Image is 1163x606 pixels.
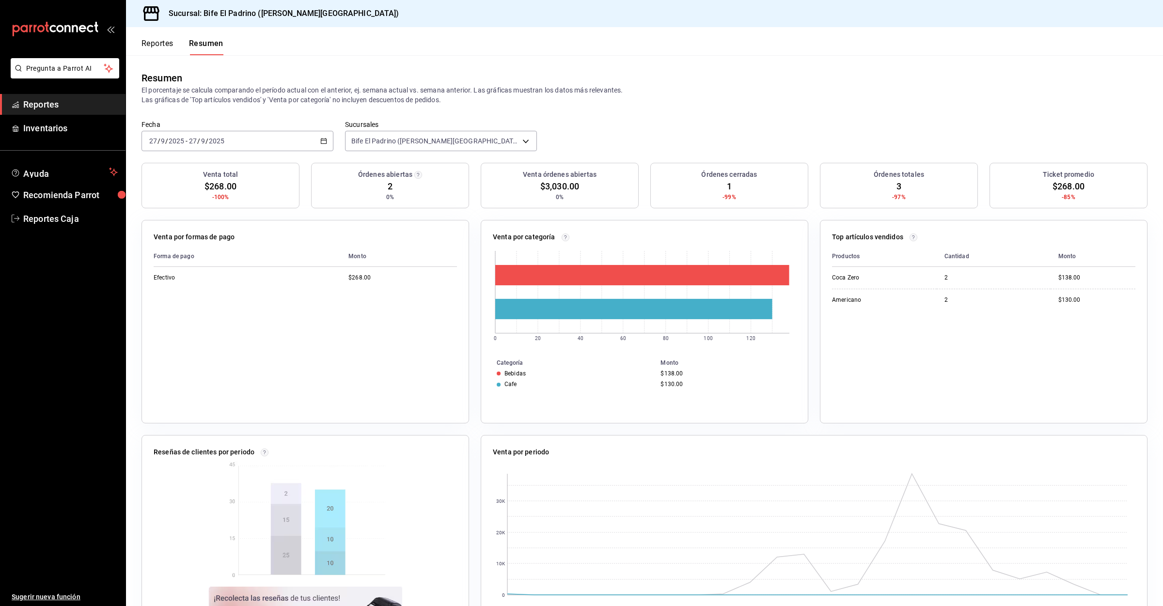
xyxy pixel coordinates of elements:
[704,336,713,341] text: 100
[23,122,118,135] span: Inventarios
[504,381,517,388] div: Cafe
[141,85,1147,105] p: El porcentaje se calcula comparando el período actual con el anterior, ej. semana actual vs. sema...
[944,274,1043,282] div: 2
[723,193,736,202] span: -99%
[208,137,225,145] input: ----
[141,121,333,128] label: Fecha
[12,592,118,602] span: Sugerir nueva función
[496,530,505,535] text: 20K
[189,39,223,55] button: Resumen
[23,212,118,225] span: Reportes Caja
[523,170,597,180] h3: Venta órdenes abiertas
[832,296,929,304] div: Americano
[149,137,157,145] input: --
[832,246,937,267] th: Productos
[23,98,118,111] span: Reportes
[203,170,238,180] h3: Venta total
[1058,296,1135,304] div: $130.00
[493,232,555,242] p: Venta por categoría
[657,357,808,368] th: Monto
[556,193,564,202] span: 0%
[154,274,251,282] div: Efectivo
[388,180,393,193] span: 2
[701,170,757,180] h3: Órdenes cerradas
[201,137,205,145] input: --
[504,370,526,377] div: Bebidas
[1058,274,1135,282] div: $138.00
[141,71,182,85] div: Resumen
[154,246,341,267] th: Forma de pago
[540,180,579,193] span: $3,030.00
[494,336,497,341] text: 0
[944,296,1043,304] div: 2
[620,336,626,341] text: 60
[189,137,197,145] input: --
[874,170,924,180] h3: Órdenes totales
[493,447,549,457] p: Venta por periodo
[937,246,1051,267] th: Cantidad
[481,357,657,368] th: Categoría
[154,447,254,457] p: Reseñas de clientes por periodo
[165,137,168,145] span: /
[663,336,669,341] text: 80
[502,592,505,598] text: 0
[351,136,519,146] span: Bife El Padrino ([PERSON_NAME][GEOGRAPHIC_DATA])
[341,246,457,267] th: Monto
[204,180,236,193] span: $268.00
[1043,170,1094,180] h3: Ticket promedio
[7,70,119,80] a: Pregunta a Parrot AI
[1062,193,1075,202] span: -85%
[747,336,755,341] text: 120
[23,166,105,178] span: Ayuda
[832,274,929,282] div: Coca Zero
[186,137,188,145] span: -
[1053,180,1084,193] span: $268.00
[660,370,792,377] div: $138.00
[23,188,118,202] span: Recomienda Parrot
[168,137,185,145] input: ----
[157,137,160,145] span: /
[578,336,583,341] text: 40
[892,193,906,202] span: -97%
[345,121,537,128] label: Sucursales
[348,274,457,282] div: $268.00
[141,39,173,55] button: Reportes
[11,58,119,78] button: Pregunta a Parrot AI
[212,193,229,202] span: -100%
[1051,246,1135,267] th: Monto
[660,381,792,388] div: $130.00
[205,137,208,145] span: /
[496,561,505,566] text: 10K
[107,25,114,33] button: open_drawer_menu
[197,137,200,145] span: /
[161,8,399,19] h3: Sucursal: Bife El Padrino ([PERSON_NAME][GEOGRAPHIC_DATA])
[896,180,901,193] span: 3
[535,336,541,341] text: 20
[160,137,165,145] input: --
[358,170,412,180] h3: Órdenes abiertas
[832,232,903,242] p: Top artículos vendidos
[141,39,223,55] div: navigation tabs
[26,63,104,74] span: Pregunta a Parrot AI
[496,498,505,504] text: 30K
[386,193,394,202] span: 0%
[154,232,235,242] p: Venta por formas de pago
[727,180,732,193] span: 1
